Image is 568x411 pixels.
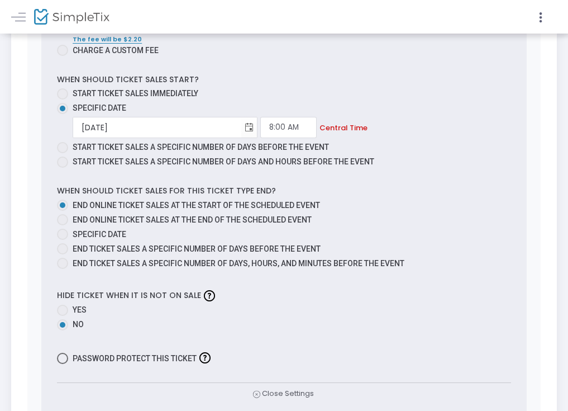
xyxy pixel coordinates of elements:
[57,185,276,197] label: When should ticket sales for this ticket type end?
[199,352,211,363] img: question-mark
[73,215,312,224] span: End online ticket sales at the end of the scheduled event
[73,157,374,166] span: Start ticket sales a specific number of days and hours before the event
[57,287,218,304] label: Hide ticket when it is not on sale
[241,116,257,139] button: Toggle calendar
[73,103,126,112] span: Specific Date
[68,45,159,56] span: Charge a custom fee
[73,201,320,210] span: End online ticket sales at the start of the scheduled event
[73,244,321,253] span: End ticket sales a specific number of days before the event
[57,74,199,86] label: When should ticket sales start?
[260,117,317,138] input: Start Time
[73,230,126,239] span: Specific Date
[73,352,197,365] span: Password protect this ticket
[204,290,215,301] img: question-mark
[319,122,367,133] span: Central Time
[68,319,84,330] span: No
[73,89,198,98] span: Start ticket sales immediately
[73,259,404,268] span: End ticket sales a specific number of days, hours, and minutes before the event
[73,116,241,139] input: Start Date
[73,35,142,44] span: The fee will be $2.20
[73,143,329,152] span: Start ticket sales a specific number of days before the event
[68,304,87,316] span: Yes
[253,388,314,400] span: Close Settings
